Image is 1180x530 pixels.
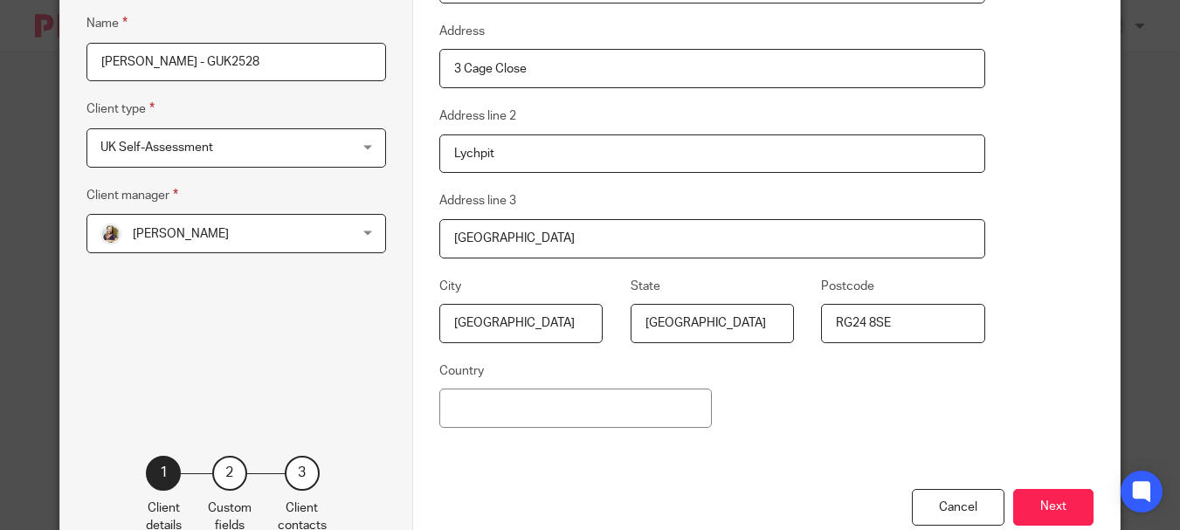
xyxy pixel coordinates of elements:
div: 2 [212,456,247,491]
div: 3 [285,456,320,491]
label: Address [439,23,485,40]
span: UK Self-Assessment [100,141,213,154]
label: Postcode [821,278,874,295]
label: Country [439,362,484,380]
label: State [631,278,660,295]
label: Address line 3 [439,192,516,210]
div: Cancel [912,489,1004,527]
div: 1 [146,456,181,491]
label: Name [86,13,128,33]
label: Address line 2 [439,107,516,125]
label: Client manager [86,185,178,205]
span: [PERSON_NAME] [133,228,229,240]
img: Karin%20-%20Pic%202.jpg [100,224,121,244]
label: City [439,278,461,295]
button: Next [1013,489,1094,527]
label: Client type [86,99,155,119]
